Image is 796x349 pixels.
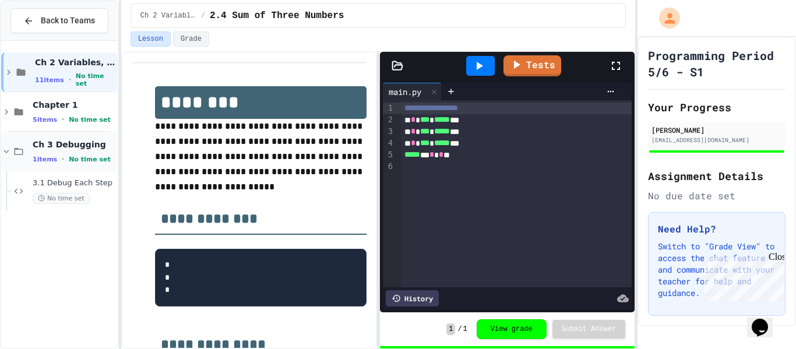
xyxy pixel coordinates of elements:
span: 1 items [33,156,57,163]
span: No time set [69,156,111,163]
span: 2.4 Sum of Three Numbers [210,9,344,23]
div: 2 [383,114,395,126]
h1: Programming Period 5/6 - S1 [648,47,786,80]
span: No time set [69,116,111,124]
span: / [457,325,462,334]
div: Chat with us now!Close [5,5,80,74]
div: My Account [647,5,683,31]
div: [EMAIL_ADDRESS][DOMAIN_NAME] [651,136,782,144]
span: / [201,11,205,20]
span: 5 items [33,116,57,124]
span: Back to Teams [41,15,95,27]
span: 1 [446,323,455,335]
button: Lesson [131,31,171,47]
div: 3 [383,126,395,138]
div: No due date set [648,189,786,203]
button: Grade [173,31,209,47]
span: 1 [463,325,467,334]
p: Switch to "Grade View" to access the chat feature and communicate with your teacher for help and ... [658,241,776,299]
iframe: chat widget [699,252,784,301]
button: Submit Answer [552,320,626,339]
div: main.py [383,86,427,98]
h3: Need Help? [658,222,776,236]
div: 6 [383,161,395,172]
div: History [386,290,439,306]
span: 11 items [35,76,64,84]
span: • [69,75,71,84]
div: 1 [383,103,395,114]
span: Ch 2 Variables, Statements & Expressions [35,57,115,68]
span: • [62,154,64,164]
a: Tests [503,55,561,76]
h2: Assignment Details [648,168,786,184]
div: main.py [383,83,442,100]
div: 4 [383,138,395,149]
span: 3.1 Debug Each Step [33,178,115,188]
div: 5 [383,149,395,161]
span: No time set [33,193,90,204]
span: Submit Answer [562,325,617,334]
h2: Your Progress [648,99,786,115]
div: [PERSON_NAME] [651,125,782,135]
span: • [62,115,64,124]
span: Chapter 1 [33,100,115,110]
iframe: chat widget [747,302,784,337]
button: View grade [477,319,547,339]
span: Ch 2 Variables, Statements & Expressions [140,11,196,20]
button: Back to Teams [10,8,108,33]
span: No time set [76,72,115,87]
span: Ch 3 Debugging [33,139,115,150]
